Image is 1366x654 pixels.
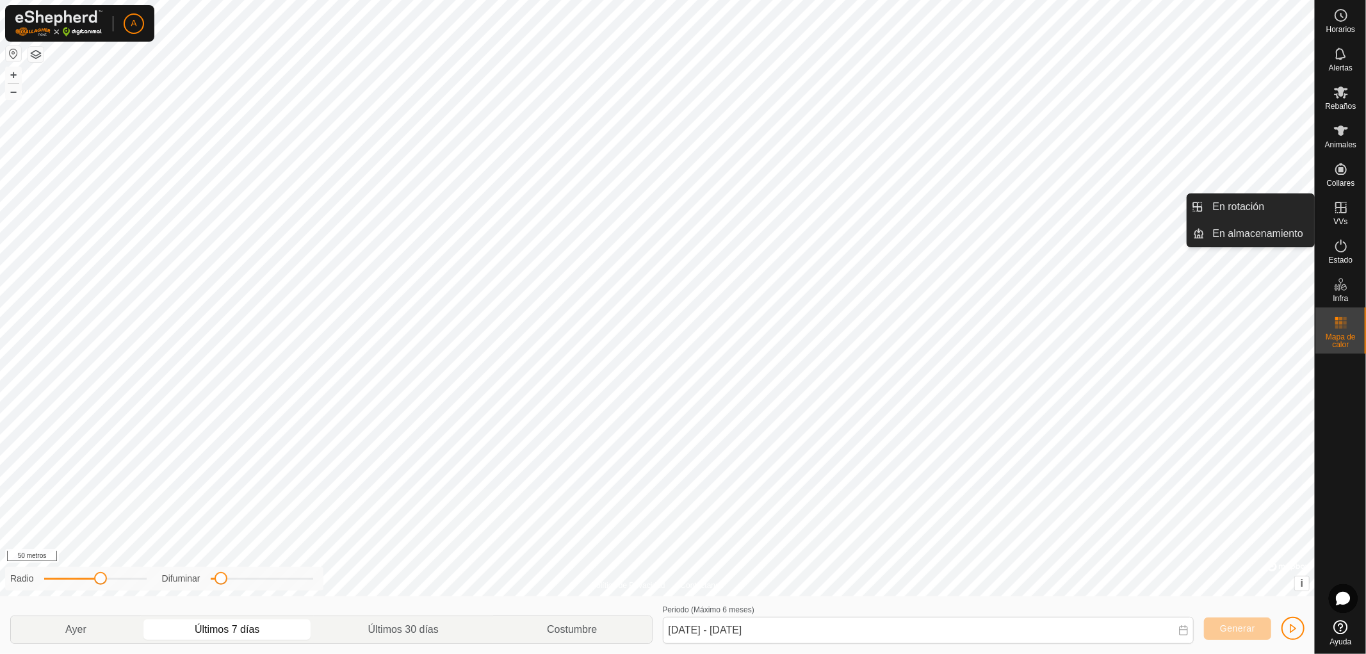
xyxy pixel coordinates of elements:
font: Política de Privacidad [591,581,665,590]
font: Infra [1333,294,1348,303]
font: Horarios [1326,25,1355,34]
button: + [6,67,21,83]
a: Ayuda [1315,615,1366,651]
font: Collares [1326,179,1354,188]
font: Últimos 7 días [195,624,259,635]
font: En almacenamiento [1213,228,1303,239]
font: Ayuda [1330,637,1352,646]
a: Política de Privacidad [591,580,665,591]
font: En rotación [1213,201,1265,212]
button: Capas del Mapa [28,47,44,62]
font: Difuminar [162,573,200,584]
img: Logotipo de Gallagher [15,10,102,37]
font: Radio [10,573,34,584]
button: – [6,84,21,99]
font: VVs [1333,217,1347,226]
font: Animales [1325,140,1356,149]
button: Restablecer mapa [6,46,21,61]
font: Costumbre [547,624,597,635]
button: Generar [1204,617,1271,640]
font: Periodo (Máximo 6 meses) [663,605,754,614]
font: Mapa de calor [1326,332,1356,349]
font: Ayer [65,624,86,635]
a: Contáctanos [681,580,724,591]
font: – [10,85,17,98]
font: + [10,68,17,81]
a: En rotación [1205,194,1315,220]
font: i [1301,578,1303,589]
font: Estado [1329,256,1353,265]
font: Generar [1220,623,1255,634]
font: Últimos 30 días [368,624,439,635]
li: En rotación [1187,194,1314,220]
font: Rebaños [1325,102,1356,111]
font: Alertas [1329,63,1353,72]
li: En almacenamiento [1187,221,1314,247]
button: i [1295,576,1309,591]
a: En almacenamiento [1205,221,1315,247]
font: Contáctanos [681,581,724,590]
font: A [131,18,136,28]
